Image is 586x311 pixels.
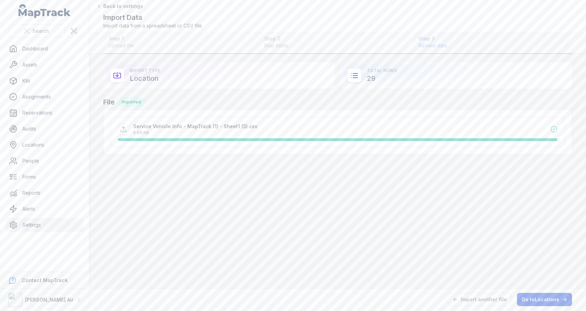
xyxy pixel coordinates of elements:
[103,97,572,107] h2: File
[96,3,143,10] a: Back to settings
[517,293,572,306] a: Go toLocations
[25,297,74,303] strong: [PERSON_NAME] Air
[6,186,83,200] a: Reports
[6,202,83,216] a: Alerts
[6,138,83,152] a: Locations
[6,170,83,184] a: Forms
[6,90,83,104] a: Assignments
[6,218,83,232] a: Settings
[6,154,83,168] a: People
[6,58,83,72] a: Assets
[448,293,511,306] button: Import another file
[103,3,143,10] span: Back to settings
[22,277,68,283] strong: Contact MapTrack
[32,28,49,34] span: Search
[103,22,202,29] span: Import data from a spreadsheet or CSV file
[133,123,257,130] p: Service Vehicle Info - MapTrack (1) - Sheet1 (5).csv
[6,122,83,136] a: Audits
[8,24,65,38] button: Search
[6,42,83,56] a: Dashboard
[103,13,202,22] h2: Import Data
[118,97,145,107] div: Imported
[18,4,71,18] a: MapTrack
[6,74,83,88] a: Kits
[133,130,257,135] p: 5.09 KB
[6,106,83,120] a: Reservations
